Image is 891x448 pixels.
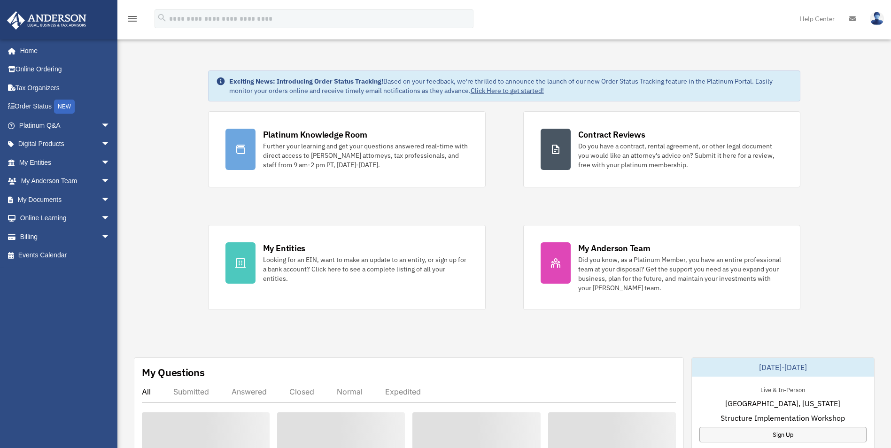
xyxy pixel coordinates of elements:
img: User Pic [870,12,884,25]
a: Events Calendar [7,246,124,265]
div: Contract Reviews [578,129,645,140]
a: Home [7,41,120,60]
a: My Anderson Teamarrow_drop_down [7,172,124,191]
div: Platinum Knowledge Room [263,129,367,140]
div: My Anderson Team [578,242,651,254]
div: Further your learning and get your questions answered real-time with direct access to [PERSON_NAM... [263,141,468,170]
span: arrow_drop_down [101,153,120,172]
span: arrow_drop_down [101,190,120,209]
span: arrow_drop_down [101,135,120,154]
div: NEW [54,100,75,114]
a: My Documentsarrow_drop_down [7,190,124,209]
div: [DATE]-[DATE] [692,358,874,377]
a: My Entities Looking for an EIN, want to make an update to an entity, or sign up for a bank accoun... [208,225,486,310]
span: [GEOGRAPHIC_DATA], [US_STATE] [725,398,840,409]
a: Online Ordering [7,60,124,79]
span: arrow_drop_down [101,172,120,191]
div: Looking for an EIN, want to make an update to an entity, or sign up for a bank account? Click her... [263,255,468,283]
a: Online Learningarrow_drop_down [7,209,124,228]
div: Submitted [173,387,209,396]
div: Based on your feedback, we're thrilled to announce the launch of our new Order Status Tracking fe... [229,77,793,95]
a: menu [127,16,138,24]
i: menu [127,13,138,24]
span: arrow_drop_down [101,209,120,228]
img: Anderson Advisors Platinum Portal [4,11,89,30]
a: Contract Reviews Do you have a contract, rental agreement, or other legal document you would like... [523,111,801,187]
div: My Questions [142,365,205,379]
div: All [142,387,151,396]
a: Digital Productsarrow_drop_down [7,135,124,154]
a: My Anderson Team Did you know, as a Platinum Member, you have an entire professional team at your... [523,225,801,310]
div: Answered [232,387,267,396]
div: Do you have a contract, rental agreement, or other legal document you would like an attorney's ad... [578,141,783,170]
a: Order StatusNEW [7,97,124,116]
i: search [157,13,167,23]
a: Sign Up [699,427,867,442]
div: Did you know, as a Platinum Member, you have an entire professional team at your disposal? Get th... [578,255,783,293]
a: Click Here to get started! [471,86,544,95]
a: Tax Organizers [7,78,124,97]
div: Live & In-Person [753,384,813,394]
a: Billingarrow_drop_down [7,227,124,246]
span: arrow_drop_down [101,116,120,135]
div: Closed [289,387,314,396]
a: Platinum Q&Aarrow_drop_down [7,116,124,135]
div: My Entities [263,242,305,254]
span: Structure Implementation Workshop [721,412,845,424]
strong: Exciting News: Introducing Order Status Tracking! [229,77,383,85]
a: Platinum Knowledge Room Further your learning and get your questions answered real-time with dire... [208,111,486,187]
span: arrow_drop_down [101,227,120,247]
a: My Entitiesarrow_drop_down [7,153,124,172]
div: Expedited [385,387,421,396]
div: Normal [337,387,363,396]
